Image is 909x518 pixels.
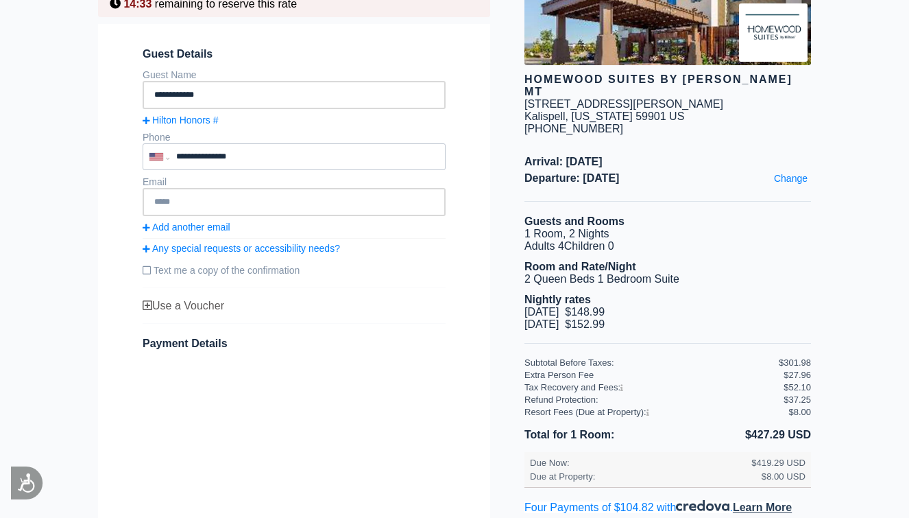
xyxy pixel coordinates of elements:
[143,259,446,281] label: Text me a copy of the confirmation
[143,115,446,126] a: Hilton Honors #
[571,110,632,122] span: [US_STATE]
[524,502,792,513] span: Four Payments of $104.82 with .
[143,48,446,60] span: Guest Details
[143,338,228,349] span: Payment Details
[635,110,666,122] span: 59901
[524,426,668,444] li: Total for 1 Room:
[733,502,792,513] span: Learn More
[524,502,792,513] a: Four Payments of $104.82 with.Learn More
[524,172,811,185] span: Departure: [DATE]
[530,458,751,468] div: Due Now:
[524,382,779,392] div: Tax Recovery and Fees:
[564,240,614,252] span: Children 0
[524,110,568,122] span: Kalispell,
[668,426,811,444] li: $427.29 USD
[788,407,811,417] div: $8.00
[524,98,723,110] div: [STREET_ADDRESS][PERSON_NAME]
[762,471,805,482] div: $8.00 USD
[751,458,805,468] div: $419.29 USD
[143,243,446,254] a: Any special requests or accessibility needs?
[524,357,779,368] div: Subtotal Before Taxes:
[524,407,788,417] div: Resort Fees (Due at Property):
[524,215,625,227] b: Guests and Rooms
[143,176,167,187] label: Email
[143,300,446,312] div: Use a Voucher
[524,156,811,168] span: Arrival: [DATE]
[524,240,811,252] li: Adults 4
[669,110,684,122] span: US
[739,3,808,62] img: Brand logo for Homewood Suites by Hilton Kalispell MT
[524,123,811,135] div: [PHONE_NUMBER]
[771,169,811,187] a: Change
[524,370,779,380] div: Extra Person Fee
[524,318,605,330] span: [DATE] $152.99
[524,294,591,305] b: Nightly rates
[784,382,811,392] div: $52.10
[143,132,170,143] label: Phone
[784,395,811,405] div: $37.25
[524,306,605,318] span: [DATE] $148.99
[143,69,197,80] label: Guest Name
[779,357,811,368] div: $301.98
[530,471,751,482] div: Due at Property:
[524,395,784,405] div: Refund Protection:
[784,370,811,380] div: $27.96
[144,145,173,169] div: United States: +1
[524,273,811,285] li: 2 Queen Beds 1 Bedroom Suite
[143,222,446,233] a: Add another email
[524,261,636,272] b: Room and Rate/Night
[524,228,811,240] li: 1 Room, 2 Nights
[524,73,811,98] div: Homewood Suites by [PERSON_NAME] MT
